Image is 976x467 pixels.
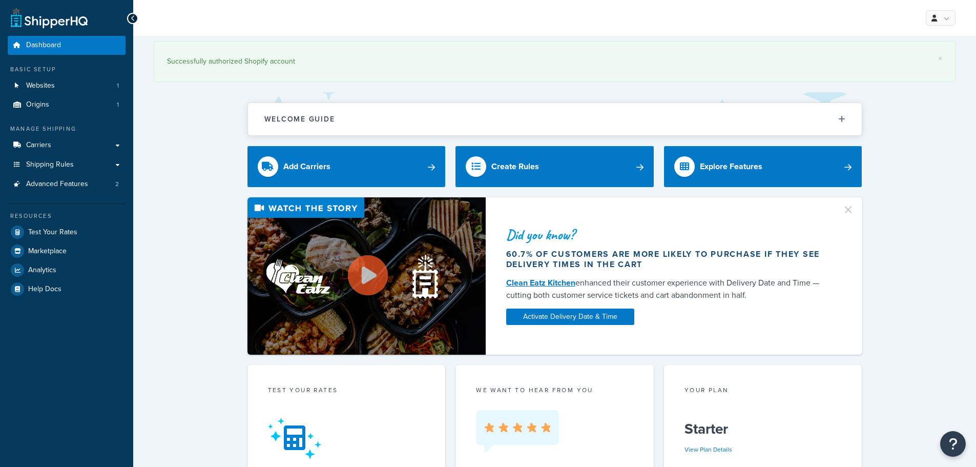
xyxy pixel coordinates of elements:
[8,261,126,279] a: Analytics
[8,65,126,74] div: Basic Setup
[247,146,446,187] a: Add Carriers
[117,100,119,109] span: 1
[506,309,634,325] a: Activate Delivery Date & Time
[26,41,61,50] span: Dashboard
[167,54,942,69] div: Successfully authorized Shopify account
[28,247,67,256] span: Marketplace
[8,95,126,114] a: Origins1
[8,136,126,155] a: Carriers
[8,155,126,174] a: Shipping Rules
[8,212,126,220] div: Resources
[28,228,77,237] span: Test Your Rates
[247,197,486,355] img: Video thumbnail
[26,82,55,90] span: Websites
[940,431,966,457] button: Open Resource Center
[8,95,126,114] li: Origins
[506,277,830,301] div: enhanced their customer experience with Delivery Date and Time — cutting both customer service ti...
[664,146,862,187] a: Explore Features
[8,280,126,298] a: Help Docs
[684,385,842,397] div: Your Plan
[115,180,119,189] span: 2
[700,159,762,174] div: Explore Features
[8,223,126,241] a: Test Your Rates
[26,180,88,189] span: Advanced Features
[248,103,862,135] button: Welcome Guide
[476,385,633,395] p: we want to hear from you
[28,285,61,294] span: Help Docs
[26,160,74,169] span: Shipping Rules
[8,36,126,55] a: Dashboard
[455,146,654,187] a: Create Rules
[283,159,330,174] div: Add Carriers
[8,242,126,260] a: Marketplace
[8,76,126,95] a: Websites1
[684,421,842,437] h5: Starter
[8,125,126,133] div: Manage Shipping
[491,159,539,174] div: Create Rules
[117,82,119,90] span: 1
[268,385,425,397] div: Test your rates
[938,54,942,63] a: ×
[8,76,126,95] li: Websites
[8,175,126,194] a: Advanced Features2
[506,228,830,242] div: Did you know?
[28,266,56,275] span: Analytics
[8,175,126,194] li: Advanced Features
[26,100,49,109] span: Origins
[684,445,732,454] a: View Plan Details
[264,115,335,123] h2: Welcome Guide
[26,141,51,150] span: Carriers
[506,249,830,270] div: 60.7% of customers are more likely to purchase if they see delivery times in the cart
[506,277,575,289] a: Clean Eatz Kitchen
